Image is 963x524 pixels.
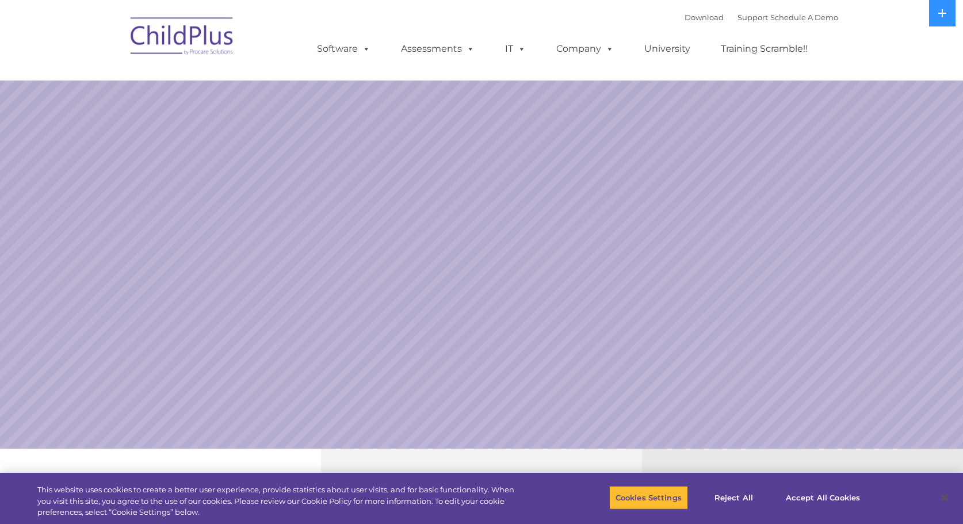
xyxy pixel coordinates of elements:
[698,485,770,510] button: Reject All
[737,13,768,22] a: Support
[609,485,688,510] button: Cookies Settings
[633,37,702,60] a: University
[389,37,486,60] a: Assessments
[545,37,625,60] a: Company
[125,9,240,67] img: ChildPlus by Procare Solutions
[932,485,957,510] button: Close
[685,13,724,22] a: Download
[494,37,537,60] a: IT
[779,485,866,510] button: Accept All Cookies
[685,13,838,22] font: |
[770,13,838,22] a: Schedule A Demo
[709,37,819,60] a: Training Scramble!!
[37,484,530,518] div: This website uses cookies to create a better user experience, provide statistics about user visit...
[305,37,382,60] a: Software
